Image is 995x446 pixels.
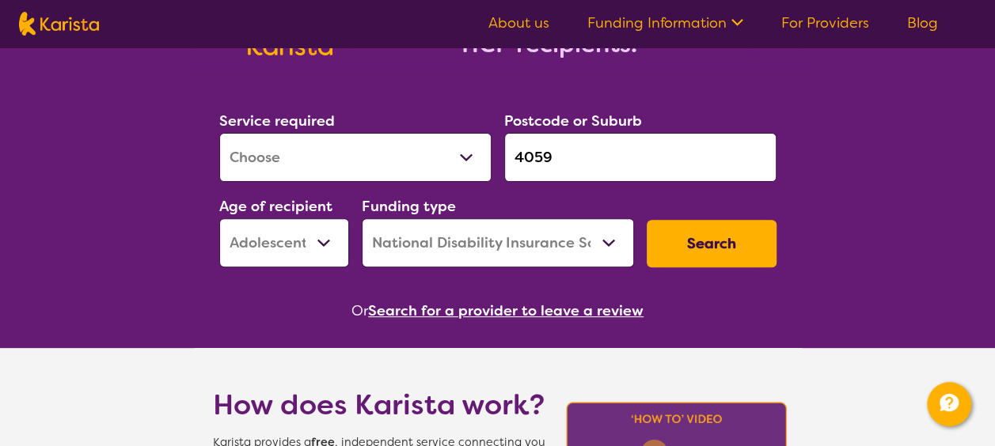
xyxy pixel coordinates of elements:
label: Age of recipient [219,197,332,216]
button: Search [647,220,777,267]
span: Or [351,299,368,323]
button: Search for a provider to leave a review [368,299,644,323]
h2: Free to NDIS participants and HCP recipients. [351,2,747,59]
a: Blog [907,13,938,32]
h1: How does Karista work? [213,386,545,424]
label: Postcode or Suburb [504,111,642,130]
a: About us [488,13,549,32]
img: Karista logo [19,12,99,36]
button: Channel Menu [927,382,971,426]
a: For Providers [781,13,869,32]
a: Funding Information [587,13,743,32]
label: Service required [219,111,335,130]
label: Funding type [362,197,456,216]
input: Type [504,133,777,182]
